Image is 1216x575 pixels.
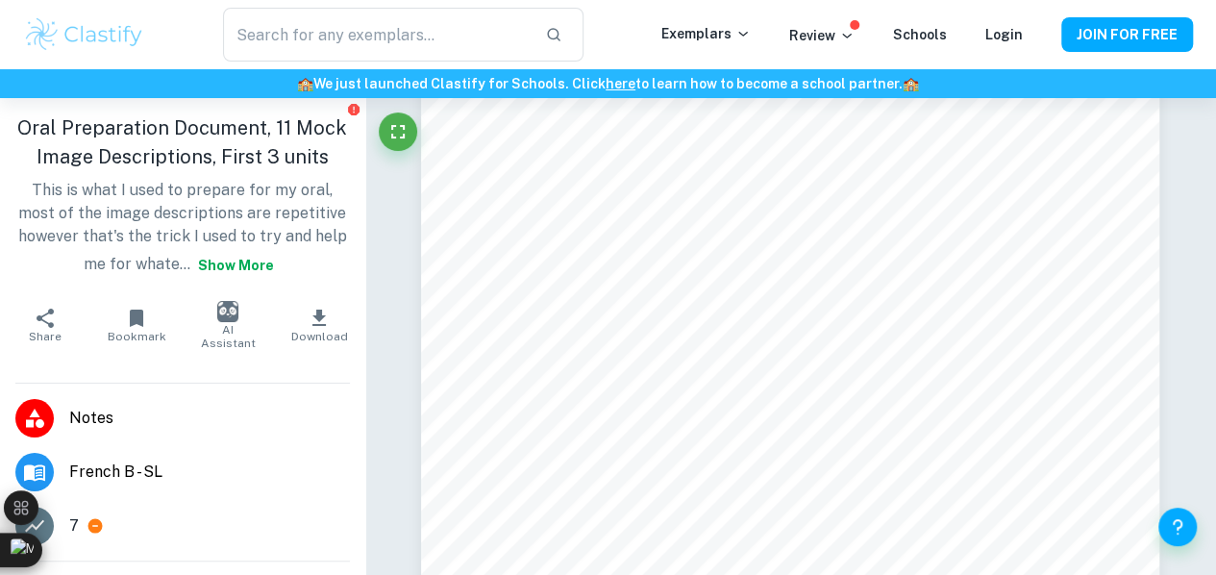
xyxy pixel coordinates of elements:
p: Review [789,25,855,46]
h1: Oral Preparation Document, 11 Mock Image Descriptions, First 3 units [15,113,350,171]
button: Bookmark [91,298,183,352]
span: 🏫 [297,76,313,91]
p: Exemplars [661,23,751,44]
button: Download [274,298,365,352]
h6: We just launched Clastify for Schools. Click to learn how to become a school partner. [4,73,1212,94]
span: Share [29,330,62,343]
button: Fullscreen [379,112,417,151]
img: AI Assistant [217,301,238,322]
button: AI Assistant [183,298,274,352]
button: JOIN FOR FREE [1061,17,1193,52]
button: Report issue [347,102,361,116]
input: Search for any exemplars... [223,8,531,62]
span: AI Assistant [194,323,262,350]
img: Clastify logo [23,15,145,54]
span: 🏫 [903,76,919,91]
span: French B - SL [69,461,350,484]
a: Schools [893,27,947,42]
span: Download [291,330,348,343]
button: Show more [190,248,282,283]
span: Bookmark [108,330,166,343]
a: Login [985,27,1023,42]
p: 7 [69,514,79,537]
p: This is what I used to prepare for my oral, most of the image descriptions are repetitive however... [15,179,350,283]
a: here [606,76,635,91]
span: Notes [69,407,350,430]
button: Help and Feedback [1158,508,1197,546]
